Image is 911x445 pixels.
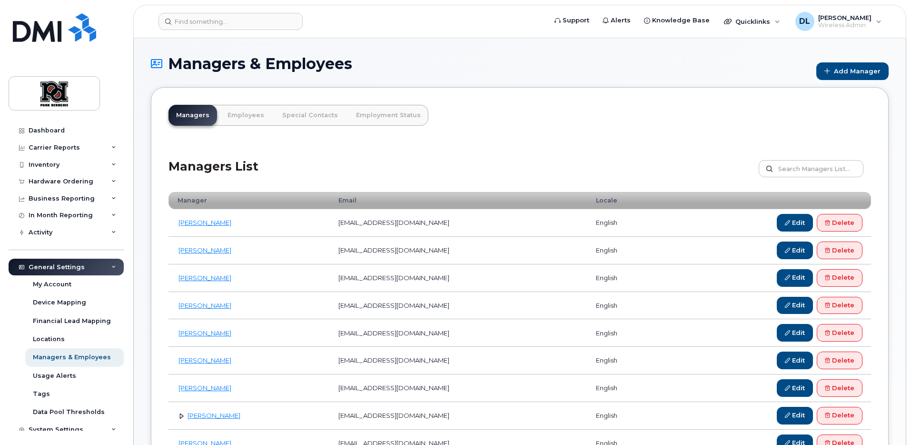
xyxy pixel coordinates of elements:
[777,407,813,425] a: Edit
[168,105,217,126] a: Managers
[178,274,231,282] a: [PERSON_NAME]
[330,347,587,374] td: [EMAIL_ADDRESS][DOMAIN_NAME]
[178,329,231,337] a: [PERSON_NAME]
[777,324,813,342] a: Edit
[587,292,665,320] td: english
[178,384,231,392] a: [PERSON_NAME]
[330,192,587,209] th: Email
[275,105,346,126] a: Special Contacts
[587,237,665,264] td: english
[587,347,665,374] td: english
[178,302,231,309] a: [PERSON_NAME]
[348,105,428,126] a: Employment Status
[777,214,813,232] a: Edit
[817,379,862,397] a: Delete
[330,264,587,292] td: [EMAIL_ADDRESS][DOMAIN_NAME]
[777,379,813,397] a: Edit
[330,319,587,347] td: [EMAIL_ADDRESS][DOMAIN_NAME]
[330,402,587,430] td: [EMAIL_ADDRESS][DOMAIN_NAME]
[587,374,665,402] td: english
[587,192,665,209] th: Locale
[587,402,665,430] td: english
[178,219,231,226] a: [PERSON_NAME]
[178,356,231,364] a: [PERSON_NAME]
[817,242,862,259] a: Delete
[178,246,231,254] a: [PERSON_NAME]
[817,324,862,342] a: Delete
[817,352,862,369] a: Delete
[816,62,889,80] a: Add Manager
[330,374,587,402] td: [EMAIL_ADDRESS][DOMAIN_NAME]
[151,55,812,72] h1: Managers & Employees
[188,412,240,419] a: [PERSON_NAME]
[168,192,330,209] th: Manager
[587,319,665,347] td: english
[330,237,587,264] td: [EMAIL_ADDRESS][DOMAIN_NAME]
[817,214,862,232] a: Delete
[330,292,587,320] td: [EMAIL_ADDRESS][DOMAIN_NAME]
[817,269,862,287] a: Delete
[817,297,862,314] a: Delete
[587,209,665,237] td: english
[777,352,813,369] a: Edit
[220,105,272,126] a: Employees
[777,242,813,259] a: Edit
[330,209,587,237] td: [EMAIL_ADDRESS][DOMAIN_NAME]
[777,269,813,287] a: Edit
[777,297,813,314] a: Edit
[168,160,258,188] h2: Managers List
[817,407,862,425] a: Delete
[587,264,665,292] td: english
